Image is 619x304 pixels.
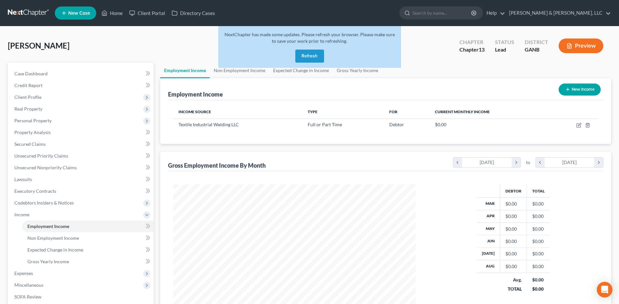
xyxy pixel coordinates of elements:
div: Employment Income [168,90,223,98]
div: [DATE] [545,158,595,167]
span: Secured Claims [14,141,46,147]
th: [DATE] [477,248,500,260]
a: Non Employment Income [22,232,154,244]
a: Directory Cases [168,7,218,19]
a: Employment Income [160,63,210,78]
a: Property Analysis [9,127,154,138]
div: District [525,38,548,46]
a: [PERSON_NAME] & [PERSON_NAME], LLC [506,7,611,19]
a: Home [98,7,126,19]
a: Case Dashboard [9,68,154,80]
input: Search by name... [412,7,472,19]
th: Mar [477,198,500,210]
span: Real Property [14,106,42,112]
td: $0.00 [527,235,550,248]
th: May [477,222,500,235]
div: [DATE] [462,158,512,167]
i: chevron_left [536,158,545,167]
span: Personal Property [14,118,52,123]
span: Income [14,212,29,217]
th: Jun [477,235,500,248]
a: Employment Income [22,220,154,232]
div: $0.00 [505,201,521,207]
div: $0.00 [505,213,521,220]
a: Unsecured Priority Claims [9,150,154,162]
i: chevron_right [512,158,520,167]
span: Textile Industrial Welding LLC [178,122,239,127]
a: Executory Contracts [9,185,154,197]
span: Credit Report [14,83,42,88]
td: $0.00 [527,210,550,222]
td: $0.00 [527,260,550,273]
span: For [389,109,397,114]
a: SOFA Review [9,291,154,303]
span: Non Employment Income [27,235,79,241]
div: $0.00 [505,238,521,245]
span: New Case [68,11,90,16]
th: Aug [477,260,500,273]
i: chevron_right [594,158,603,167]
span: to [526,159,530,166]
div: $0.00 [505,251,521,257]
span: Employment Income [27,223,69,229]
span: Income Source [178,109,211,114]
td: $0.00 [527,222,550,235]
a: Help [483,7,505,19]
button: Refresh [295,50,324,63]
span: Expenses [14,270,33,276]
span: Gross Yearly Income [27,259,69,264]
i: chevron_left [453,158,462,167]
a: Credit Report [9,80,154,91]
span: Codebtors Insiders & Notices [14,200,74,205]
div: Lead [495,46,514,53]
span: Lawsuits [14,176,32,182]
th: Debtor [500,184,527,197]
td: $0.00 [527,248,550,260]
a: Gross Yearly Income [22,256,154,267]
th: Total [527,184,550,197]
a: Client Portal [126,7,168,19]
a: Secured Claims [9,138,154,150]
span: Unsecured Nonpriority Claims [14,165,77,170]
span: $0.00 [435,122,446,127]
div: $0.00 [505,263,521,270]
div: Chapter [459,38,485,46]
button: Preview [559,38,603,53]
a: Non Employment Income [210,63,269,78]
div: GANB [525,46,548,53]
div: Gross Employment Income By Month [168,161,266,169]
div: $0.00 [505,226,521,232]
div: $0.00 [532,286,545,292]
span: Property Analysis [14,129,51,135]
span: Executory Contracts [14,188,56,194]
div: Avg. [505,277,522,283]
div: Open Intercom Messenger [597,282,612,297]
td: $0.00 [527,198,550,210]
a: Unsecured Nonpriority Claims [9,162,154,174]
span: Client Profile [14,94,41,100]
span: SOFA Review [14,294,41,299]
span: NextChapter has made some updates. Please refresh your browser. Please make sure to save your wor... [224,32,395,44]
div: TOTAL [505,286,522,292]
th: Apr [477,210,500,222]
span: [PERSON_NAME] [8,41,70,50]
a: Expected Change in Income [22,244,154,256]
span: Current Monthly Income [435,109,490,114]
span: Expected Change in Income [27,247,83,252]
span: Case Dashboard [14,71,48,76]
span: Full or Part Time [308,122,342,127]
button: New Income [559,84,601,96]
span: Type [308,109,317,114]
span: Miscellaneous [14,282,43,288]
div: Chapter [459,46,485,53]
span: Unsecured Priority Claims [14,153,68,159]
div: Status [495,38,514,46]
div: $0.00 [532,277,545,283]
span: 13 [479,46,485,53]
a: Lawsuits [9,174,154,185]
span: Debtor [389,122,404,127]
